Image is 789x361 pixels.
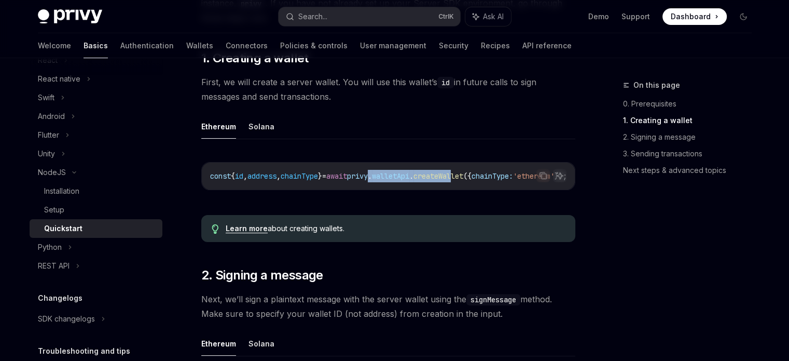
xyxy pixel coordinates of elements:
a: Dashboard [662,8,727,25]
a: 2. Signing a message [623,129,760,145]
button: Ethereum [201,114,236,139]
button: Search...CtrlK [279,7,460,26]
a: API reference [522,33,572,58]
a: Demo [588,11,609,22]
span: privy [347,171,368,181]
span: walletApi [372,171,409,181]
span: . [368,171,372,181]
span: } [318,171,322,181]
button: Solana [248,114,274,139]
div: React native [38,73,80,85]
a: 0. Prerequisites [623,96,760,112]
span: ({ [463,171,472,181]
div: Android [38,110,65,123]
span: , [276,171,281,181]
a: Security [439,33,468,58]
a: Authentication [120,33,174,58]
a: User management [360,33,426,58]
a: Setup [30,200,162,219]
div: Flutter [38,129,59,141]
button: Ask AI [553,169,566,182]
span: Next, we’ll sign a plaintext message with the server wallet using the method. Make sure to specif... [201,292,575,321]
h5: Troubleshooting and tips [38,345,130,357]
span: 1. Creating a wallet [201,50,309,66]
span: const [210,171,231,181]
span: chainType [281,171,318,181]
button: Solana [248,331,274,356]
span: Ask AI [483,11,504,22]
span: , [243,171,247,181]
button: Ask AI [465,7,511,26]
a: Quickstart [30,219,162,238]
span: address [247,171,276,181]
div: Setup [44,204,64,216]
span: On this page [633,79,680,91]
span: 'ethereum' [513,171,555,181]
a: Next steps & advanced topics [623,162,760,179]
span: createWallet [413,171,463,181]
a: 3. Sending transactions [623,145,760,162]
a: 1. Creating a wallet [623,112,760,129]
span: { [231,171,235,181]
span: First, we will create a server wallet. You will use this wallet’s in future calls to sign message... [201,75,575,104]
span: id [235,171,243,181]
div: Python [38,241,62,253]
div: SDK changelogs [38,313,95,325]
div: Search... [298,10,327,23]
svg: Tip [212,224,219,234]
code: id [437,77,454,88]
a: Policies & controls [280,33,348,58]
a: Recipes [481,33,510,58]
div: about creating wallets. [226,223,564,234]
span: 2. Signing a message [201,267,323,284]
a: Learn more [226,224,268,233]
span: . [409,171,413,181]
a: Basics [84,33,108,58]
div: Unity [38,148,55,160]
a: Welcome [38,33,71,58]
h5: Changelogs [38,292,82,304]
a: Wallets [186,33,213,58]
code: signMessage [466,294,520,305]
a: Connectors [226,33,268,58]
img: dark logo [38,9,102,24]
div: Swift [38,91,54,104]
button: Copy the contents from the code block [536,169,550,182]
div: NodeJS [38,166,66,179]
div: REST API [38,260,70,272]
span: = [322,171,326,181]
a: Support [621,11,650,22]
div: Installation [44,185,79,197]
span: await [326,171,347,181]
div: Quickstart [44,222,82,235]
button: Toggle dark mode [735,8,752,25]
span: chainType: [472,171,513,181]
span: Ctrl K [438,12,454,21]
span: Dashboard [671,11,711,22]
a: Installation [30,182,162,200]
button: Ethereum [201,331,236,356]
span: }); [555,171,567,181]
